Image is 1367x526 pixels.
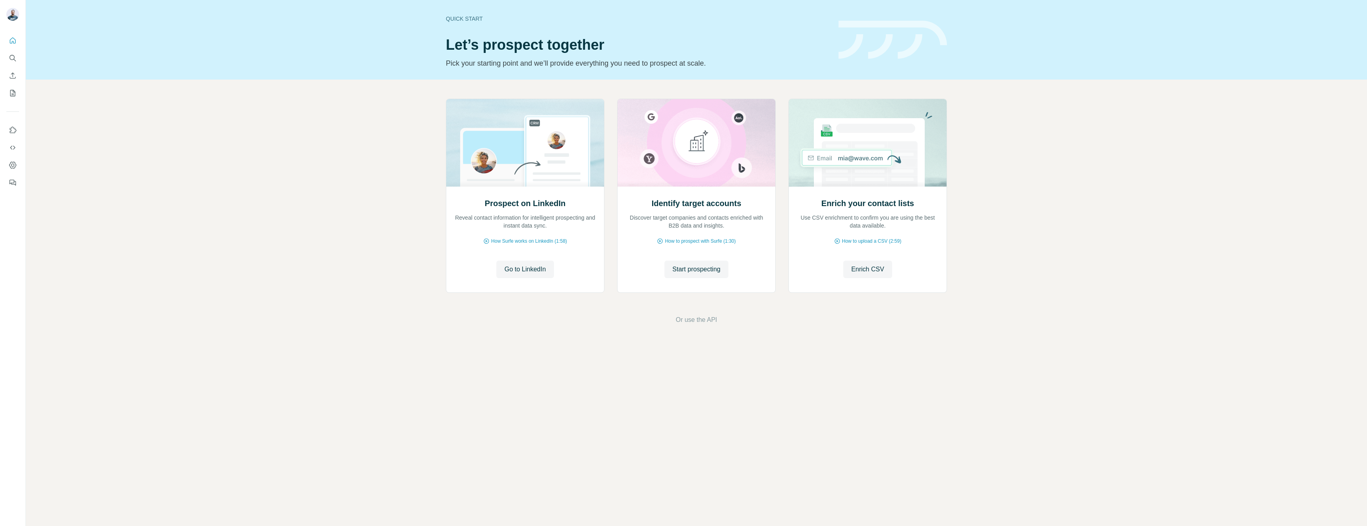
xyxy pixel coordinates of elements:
[665,238,736,245] span: How to prospect with Surfe (1:30)
[6,33,19,48] button: Quick start
[664,261,728,278] button: Start prospecting
[843,261,892,278] button: Enrich CSV
[652,198,742,209] h2: Identify target accounts
[6,8,19,21] img: Avatar
[6,68,19,83] button: Enrich CSV
[842,238,901,245] span: How to upload a CSV (2:59)
[797,214,939,230] p: Use CSV enrichment to confirm you are using the best data available.
[6,86,19,100] button: My lists
[6,51,19,65] button: Search
[851,265,884,274] span: Enrich CSV
[821,198,914,209] h2: Enrich your contact lists
[496,261,554,278] button: Go to LinkedIn
[446,15,829,23] div: Quick start
[672,265,720,274] span: Start prospecting
[491,238,567,245] span: How Surfe works on LinkedIn (1:58)
[446,58,829,69] p: Pick your starting point and we’ll provide everything you need to prospect at scale.
[676,315,717,325] button: Or use the API
[6,123,19,137] button: Use Surfe on LinkedIn
[485,198,565,209] h2: Prospect on LinkedIn
[454,214,596,230] p: Reveal contact information for intelligent prospecting and instant data sync.
[838,21,947,59] img: banner
[6,158,19,172] button: Dashboard
[6,175,19,190] button: Feedback
[788,99,947,187] img: Enrich your contact lists
[6,140,19,155] button: Use Surfe API
[504,265,546,274] span: Go to LinkedIn
[617,99,776,187] img: Identify target accounts
[446,37,829,53] h1: Let’s prospect together
[446,99,604,187] img: Prospect on LinkedIn
[625,214,767,230] p: Discover target companies and contacts enriched with B2B data and insights.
